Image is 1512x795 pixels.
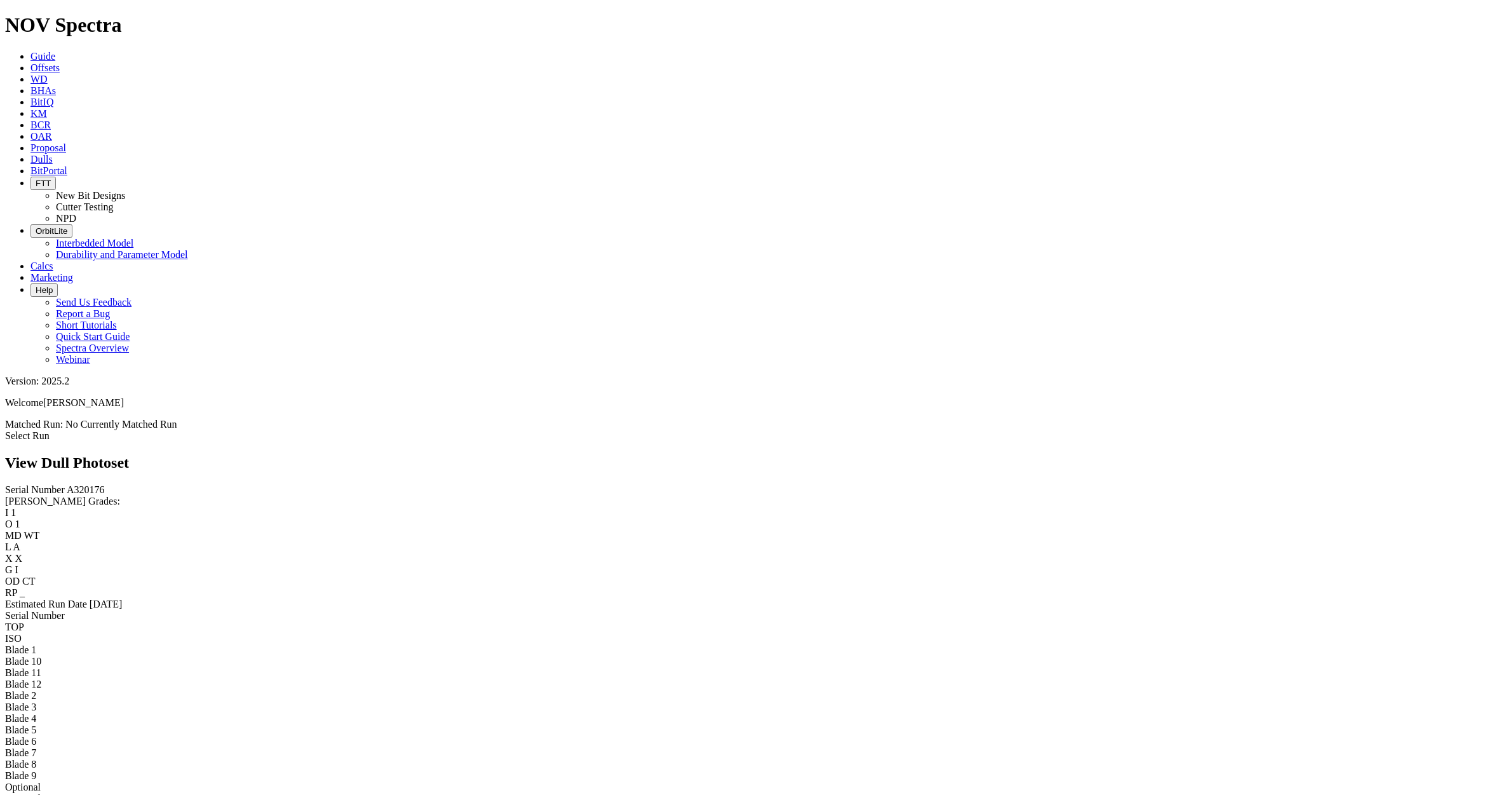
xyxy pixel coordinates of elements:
[15,564,18,575] span: I
[30,177,56,190] button: FTT
[36,226,67,236] span: OrbitLite
[30,119,51,130] a: BCR
[30,165,67,176] a: BitPortal
[5,713,36,724] span: Blade 4
[5,644,36,655] span: Blade 1
[5,770,36,781] span: Blade 9
[5,679,41,690] span: Blade 12
[5,736,36,747] span: Blade 6
[30,74,48,85] a: WD
[56,343,129,353] a: Spectra Overview
[30,108,47,119] a: KM
[5,564,13,575] label: G
[5,484,65,495] label: Serial Number
[5,667,41,678] span: Blade 11
[30,142,66,153] a: Proposal
[5,782,41,792] span: Optional
[56,354,90,365] a: Webinar
[56,308,110,319] a: Report a Bug
[56,190,125,201] a: New Bit Designs
[5,690,36,701] span: Blade 2
[5,541,11,552] label: L
[30,261,53,271] a: Calcs
[20,587,25,598] span: _
[5,507,8,518] label: I
[30,272,73,283] a: Marketing
[5,599,87,609] label: Estimated Run Date
[5,530,22,541] label: MD
[5,454,1507,472] h2: View Dull Photoset
[56,249,188,260] a: Durability and Parameter Model
[90,599,123,609] span: [DATE]
[56,320,117,330] a: Short Tutorials
[30,224,72,238] button: OrbitLite
[30,154,53,165] a: Dulls
[5,622,24,632] span: TOP
[5,724,36,735] span: Blade 5
[5,633,22,644] span: ISO
[11,507,16,518] span: 1
[30,62,60,73] a: Offsets
[5,576,20,587] label: OD
[56,297,132,308] a: Send Us Feedback
[24,530,40,541] span: WT
[15,519,20,529] span: 1
[65,419,177,430] span: No Currently Matched Run
[56,238,133,248] a: Interbedded Model
[67,484,105,495] span: A320176
[5,397,1507,409] p: Welcome
[5,430,50,441] a: Select Run
[5,702,36,712] span: Blade 3
[43,397,124,408] span: [PERSON_NAME]
[5,496,1507,507] div: [PERSON_NAME] Grades:
[5,419,63,430] span: Matched Run:
[5,656,41,667] span: Blade 10
[5,519,13,529] label: O
[30,85,56,96] a: BHAs
[5,13,1507,37] h1: NOV Spectra
[5,610,65,621] span: Serial Number
[13,541,20,552] span: A
[56,331,130,342] a: Quick Start Guide
[5,759,36,770] span: Blade 8
[56,213,76,224] a: NPD
[15,553,23,564] span: X
[30,283,58,297] button: Help
[30,131,52,142] a: OAR
[5,553,13,564] label: X
[5,587,17,598] label: RP
[36,285,53,295] span: Help
[5,376,1507,387] div: Version: 2025.2
[36,179,51,188] span: FTT
[22,576,35,587] span: CT
[5,747,36,758] span: Blade 7
[30,97,53,107] a: BitIQ
[30,51,55,62] a: Guide
[56,201,114,212] a: Cutter Testing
